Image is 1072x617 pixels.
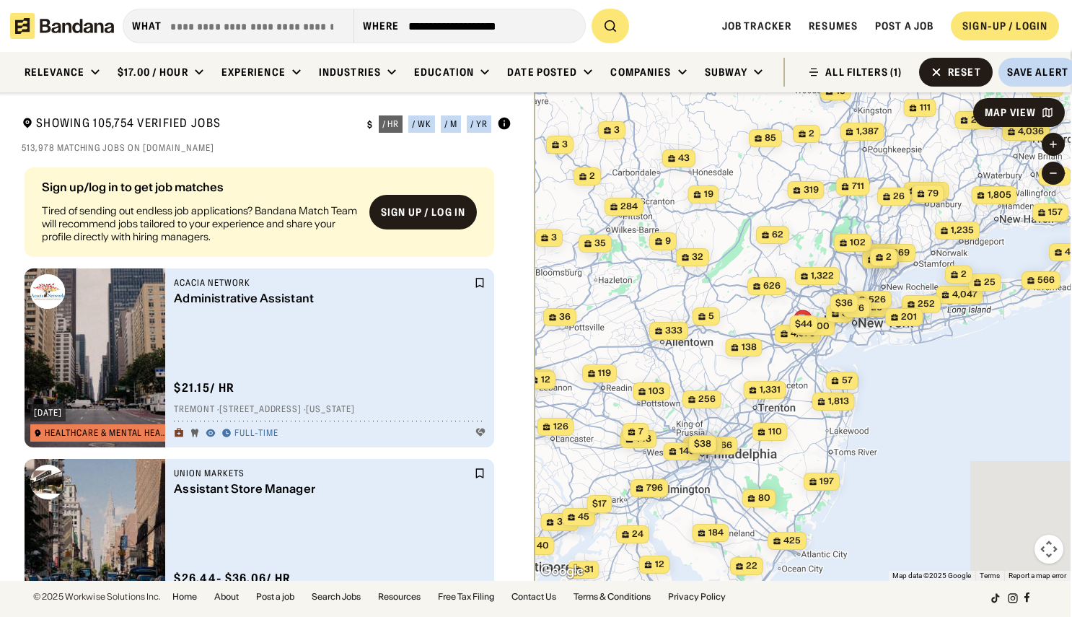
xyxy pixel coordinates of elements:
[679,445,694,458] span: 148
[312,592,361,601] a: Search Jobs
[746,560,757,572] span: 22
[22,115,356,134] div: Showing 105,754 Verified Jobs
[118,66,188,79] div: $17.00 / hour
[367,119,373,131] div: $
[646,482,662,494] span: 796
[444,120,457,128] div: / m
[962,19,1047,32] div: SIGN-UP / LOGIN
[901,311,917,323] span: 201
[948,67,981,77] div: Reset
[559,311,571,323] span: 36
[174,571,291,586] div: $ 26.44 - $36.06 / hr
[1009,572,1066,579] a: Report a map error
[791,328,815,340] span: 4,976
[884,247,910,259] span: 5,069
[174,277,471,289] div: Acacia Network
[319,66,381,79] div: Industries
[835,297,852,308] span: $36
[553,421,568,433] span: 126
[30,274,65,309] img: Acacia Network logo
[174,482,471,496] div: Assistant Store Manager
[1037,274,1055,286] span: 566
[470,120,488,128] div: / yr
[708,527,723,539] span: 184
[811,270,834,282] span: 1,322
[551,232,557,244] span: 3
[665,235,671,248] span: 9
[22,162,511,582] div: grid
[25,66,84,79] div: Relevance
[706,439,731,452] span: 3,666
[952,289,977,301] span: 4,047
[1007,66,1068,79] div: Save Alert
[578,511,589,523] span: 45
[363,19,400,32] div: Where
[693,438,711,449] span: $38
[970,114,988,126] span: 240
[875,19,933,32] span: Post a job
[620,201,638,213] span: 284
[893,191,905,203] span: 26
[34,408,62,417] div: [DATE]
[1018,126,1044,138] span: 4,036
[705,66,748,79] div: Subway
[856,126,878,138] span: 1,387
[961,268,967,281] span: 2
[851,302,882,314] span: 64,326
[919,102,930,114] span: 111
[927,188,938,200] span: 79
[809,128,814,140] span: 2
[438,592,494,601] a: Free Tax Filing
[30,465,65,499] img: Union Markets logo
[842,307,848,320] span: 3
[708,310,714,323] span: 5
[174,292,471,305] div: Administrative Assistant
[809,19,858,32] a: Resumes
[812,320,829,333] span: 100
[1048,206,1063,219] span: 157
[22,142,511,154] div: 513,978 matching jobs on [DOMAIN_NAME]
[378,592,421,601] a: Resources
[174,468,471,479] div: Union Markets
[1046,82,1058,94] span: 46
[654,559,664,571] span: 12
[221,66,286,79] div: Experience
[638,426,643,438] span: 7
[850,237,866,249] span: 102
[636,433,651,445] span: 143
[665,325,682,337] span: 333
[507,66,577,79] div: Date Posted
[803,184,818,196] span: 319
[538,562,586,581] a: Open this area in Google Maps (opens a new window)
[1065,246,1071,258] span: 4
[892,572,971,579] span: Map data ©2025 Google
[538,562,586,581] img: Google
[584,564,593,576] span: 31
[256,592,294,601] a: Post a job
[412,120,431,128] div: / wk
[598,367,611,380] span: 119
[1054,170,1065,183] span: 97
[678,152,690,165] span: 43
[42,204,358,244] div: Tired of sending out endless job applications? Bandana Match Team will recommend jobs tailored to...
[592,498,606,509] span: $17
[33,592,161,601] div: © 2025 Workwise Solutions Inc.
[174,380,234,395] div: $ 21.15 / hr
[827,395,848,408] span: 1,813
[594,237,606,250] span: 35
[980,572,1000,579] a: Terms (opens in new tab)
[414,66,474,79] div: Education
[511,592,556,601] a: Contact Us
[234,428,278,439] div: Full-time
[632,528,643,541] span: 24
[172,592,197,601] a: Home
[382,120,400,128] div: / hr
[783,535,801,547] span: 425
[869,294,886,306] span: 526
[848,302,864,313] span: $76
[668,592,726,601] a: Privacy Policy
[987,189,1011,201] span: 1,805
[820,476,834,488] span: 197
[574,592,651,601] a: Terms & Conditions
